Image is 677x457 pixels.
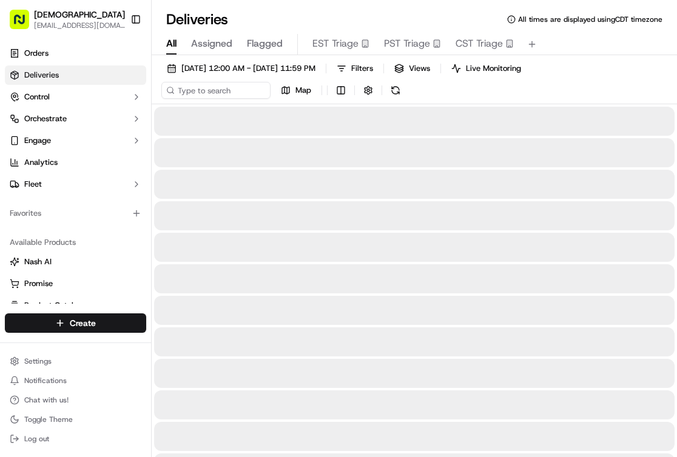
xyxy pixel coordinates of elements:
[5,175,146,194] button: Fleet
[24,256,52,267] span: Nash AI
[34,21,125,30] button: [EMAIL_ADDRESS][DOMAIN_NAME]
[24,113,67,124] span: Orchestrate
[466,63,521,74] span: Live Monitoring
[5,372,146,389] button: Notifications
[24,395,69,405] span: Chat with us!
[351,63,373,74] span: Filters
[384,36,430,51] span: PST Triage
[312,36,359,51] span: EST Triage
[10,278,141,289] a: Promise
[5,204,146,223] div: Favorites
[5,153,146,172] a: Analytics
[34,8,125,21] button: [DEMOGRAPHIC_DATA]
[24,157,58,168] span: Analytics
[24,92,50,102] span: Control
[5,233,146,252] div: Available Products
[389,60,436,77] button: Views
[24,179,42,190] span: Fleet
[5,430,146,447] button: Log out
[10,300,141,311] a: Product Catalog
[5,5,126,34] button: [DEMOGRAPHIC_DATA][EMAIL_ADDRESS][DOMAIN_NAME]
[24,48,49,59] span: Orders
[5,131,146,150] button: Engage
[10,256,141,267] a: Nash AI
[181,63,315,74] span: [DATE] 12:00 AM - [DATE] 11:59 PM
[24,434,49,444] span: Log out
[5,109,146,128] button: Orchestrate
[5,392,146,409] button: Chat with us!
[191,36,232,51] span: Assigned
[161,60,321,77] button: [DATE] 12:00 AM - [DATE] 11:59 PM
[24,135,51,146] span: Engage
[446,60,527,77] button: Live Monitoring
[331,60,379,77] button: Filters
[518,15,662,24] span: All times are displayed using CDT timezone
[5,353,146,370] button: Settings
[5,274,146,293] button: Promise
[166,36,177,51] span: All
[24,278,53,289] span: Promise
[456,36,503,51] span: CST Triage
[387,82,404,99] button: Refresh
[166,10,228,29] h1: Deliveries
[24,70,59,81] span: Deliveries
[5,252,146,272] button: Nash AI
[5,65,146,85] a: Deliveries
[24,356,52,366] span: Settings
[275,82,317,99] button: Map
[5,411,146,428] button: Toggle Theme
[5,313,146,333] button: Create
[5,296,146,315] button: Product Catalog
[161,82,271,99] input: Type to search
[5,87,146,107] button: Control
[24,300,83,311] span: Product Catalog
[409,63,430,74] span: Views
[295,85,311,96] span: Map
[70,317,96,329] span: Create
[5,44,146,63] a: Orders
[24,415,73,424] span: Toggle Theme
[247,36,283,51] span: Flagged
[24,376,67,385] span: Notifications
